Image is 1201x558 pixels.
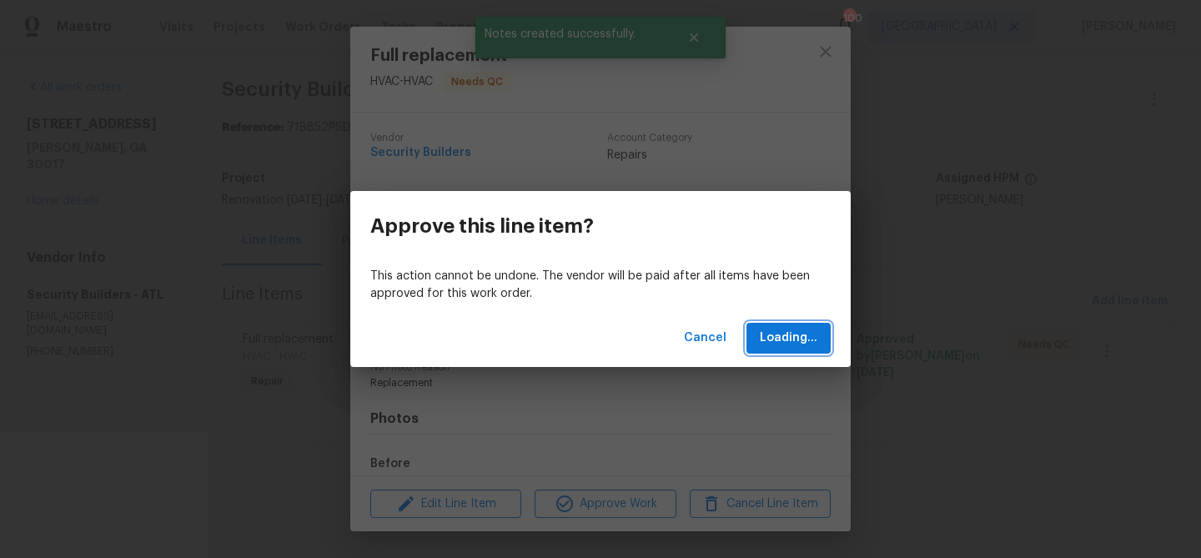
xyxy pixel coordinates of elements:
[746,323,831,354] button: Loading...
[370,214,594,238] h3: Approve this line item?
[760,328,817,349] span: Loading...
[684,328,726,349] span: Cancel
[677,323,733,354] button: Cancel
[370,268,831,303] p: This action cannot be undone. The vendor will be paid after all items have been approved for this...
